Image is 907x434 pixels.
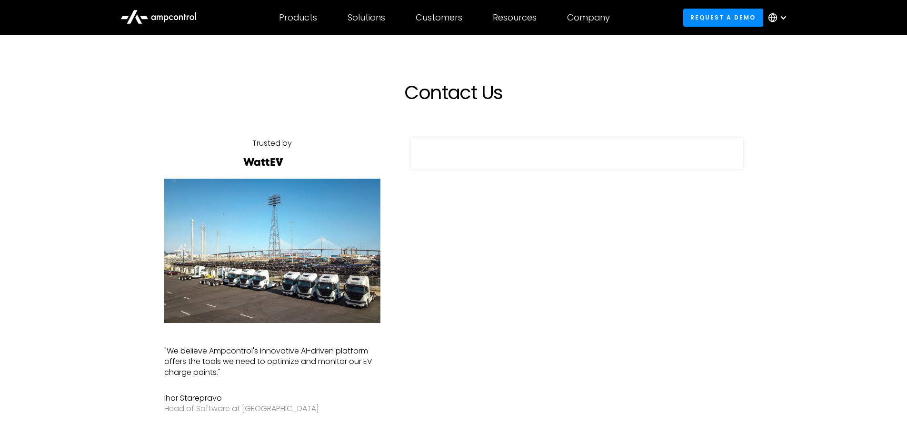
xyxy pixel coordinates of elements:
div: Customers [416,12,462,23]
div: Head of Software at [GEOGRAPHIC_DATA] [164,404,380,414]
h1: Contact Us [244,81,663,104]
img: Watt EV Logo Real [242,158,284,166]
div: Trusted by [252,138,292,149]
p: "We believe Ampcontrol's innovative AI-driven platform offers the tools we need to optimize and m... [164,346,380,378]
div: Ihor Starepravo [164,393,380,404]
div: Solutions [348,12,385,23]
div: Resources [493,12,537,23]
div: Products [279,12,317,23]
a: Request a demo [683,9,763,26]
div: Company [567,12,610,23]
